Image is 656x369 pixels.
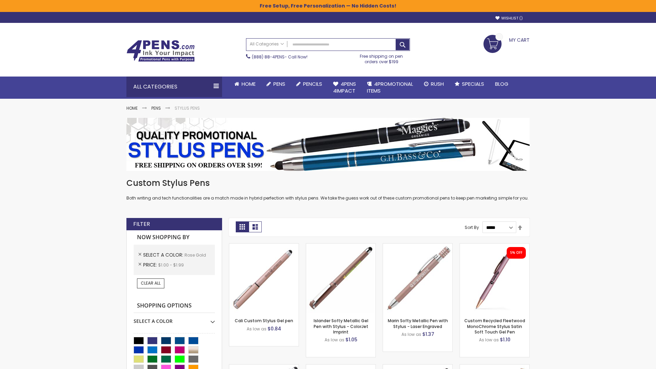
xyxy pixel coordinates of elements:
[137,278,164,288] a: Clear All
[303,80,322,87] span: Pencils
[247,326,266,332] span: As low as
[151,105,161,111] a: Pens
[401,331,421,337] span: As low as
[495,16,523,21] a: Wishlist
[134,230,215,245] strong: Now Shopping by
[126,178,530,201] div: Both writing and tech functionalities are a match made in hybrid perfection with stylus pens. We ...
[388,318,448,329] a: Marin Softy Metallic Pen with Stylus - Laser Engraved
[134,299,215,313] strong: Shopping Options
[361,77,419,99] a: 4PROMOTIONALITEMS
[126,40,195,62] img: 4Pens Custom Pens and Promotional Products
[353,51,410,65] div: Free shipping on pen orders over $199
[134,313,215,325] div: Select A Color
[462,80,484,87] span: Specials
[431,80,444,87] span: Rush
[126,118,530,171] img: Stylus Pens
[306,243,375,249] a: Islander Softy Metallic Gel Pen with Stylus - ColorJet Imprint-Rose Gold
[229,244,299,313] img: Cali Custom Stylus Gel pen-Rose Gold
[465,224,479,230] label: Sort By
[314,318,368,334] a: Islander Softy Metallic Gel Pen with Stylus - ColorJet Imprint
[419,77,449,92] a: Rush
[333,80,356,94] span: 4Pens 4impact
[495,80,508,87] span: Blog
[252,54,285,60] a: (888) 88-4PENS
[383,243,452,249] a: Marin Softy Metallic Pen with Stylus - Laser Engraved-Rose Gold
[306,244,375,313] img: Islander Softy Metallic Gel Pen with Stylus - ColorJet Imprint-Rose Gold
[325,337,344,343] span: As low as
[510,250,522,255] div: 5% OFF
[490,77,514,92] a: Blog
[273,80,285,87] span: Pens
[383,244,452,313] img: Marin Softy Metallic Pen with Stylus - Laser Engraved-Rose Gold
[268,325,281,332] span: $0.84
[158,262,184,268] span: $1.00 - $1.99
[242,80,256,87] span: Home
[250,41,284,47] span: All Categories
[133,220,150,228] strong: Filter
[460,243,529,249] a: Custom Recycled Fleetwood MonoChrome Stylus Satin Soft Touch Gel Pen-Rose Gold
[291,77,328,92] a: Pencils
[460,244,529,313] img: Custom Recycled Fleetwood MonoChrome Stylus Satin Soft Touch Gel Pen-Rose Gold
[143,251,184,258] span: Select A Color
[235,318,293,324] a: Cali Custom Stylus Gel pen
[449,77,490,92] a: Specials
[252,54,307,60] span: - Call Now!
[143,261,158,268] span: Price
[126,178,530,189] h1: Custom Stylus Pens
[229,77,261,92] a: Home
[126,105,138,111] a: Home
[261,77,291,92] a: Pens
[236,221,249,232] strong: Grid
[229,243,299,249] a: Cali Custom Stylus Gel pen-Rose Gold
[464,318,525,334] a: Custom Recycled Fleetwood MonoChrome Stylus Satin Soft Touch Gel Pen
[500,336,510,343] span: $1.10
[175,105,200,111] strong: Stylus Pens
[126,77,222,97] div: All Categories
[141,280,161,286] span: Clear All
[246,39,287,50] a: All Categories
[328,77,361,99] a: 4Pens4impact
[184,252,206,258] span: Rose Gold
[422,331,434,338] span: $1.37
[345,336,357,343] span: $1.05
[479,337,499,343] span: As low as
[367,80,413,94] span: 4PROMOTIONAL ITEMS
